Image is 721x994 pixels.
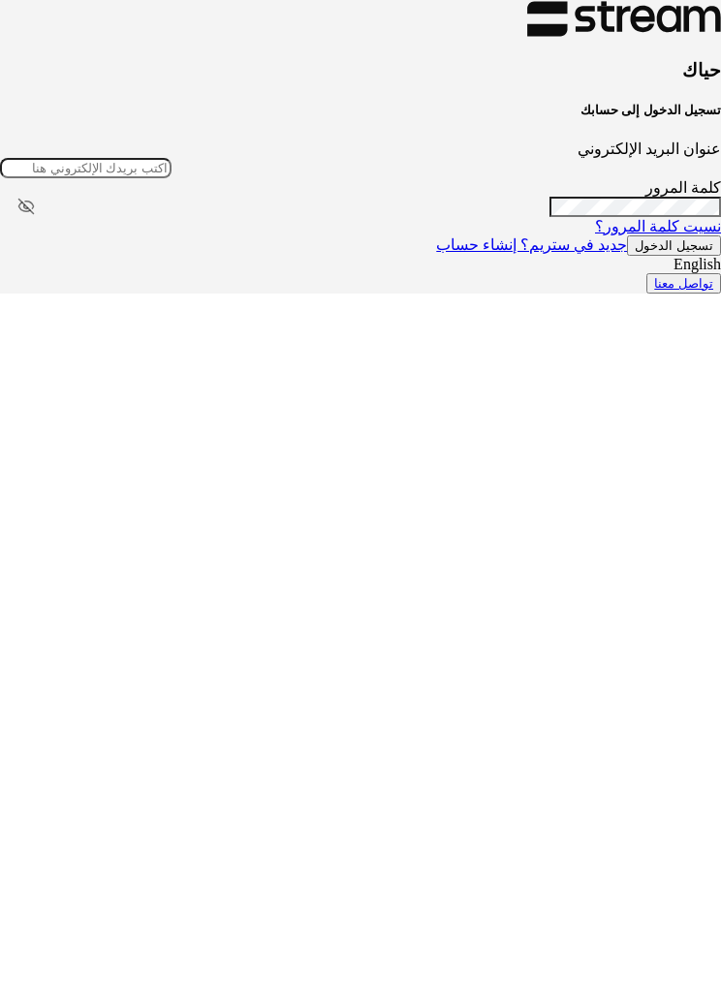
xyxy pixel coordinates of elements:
a: English [674,256,721,272]
a: جديد في ستريم؟ إنشاء حساب [436,236,627,253]
button: تواصل معنا [646,273,721,294]
label: كلمة المرور [645,179,721,196]
button: تسجيل الدخول [627,235,721,256]
label: عنوان البريد الإلكتروني [578,140,721,157]
button: toggle password visibility [10,190,43,223]
a: تواصل معنا [654,276,713,291]
a: نسيت كلمة المرور؟ [595,218,721,234]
